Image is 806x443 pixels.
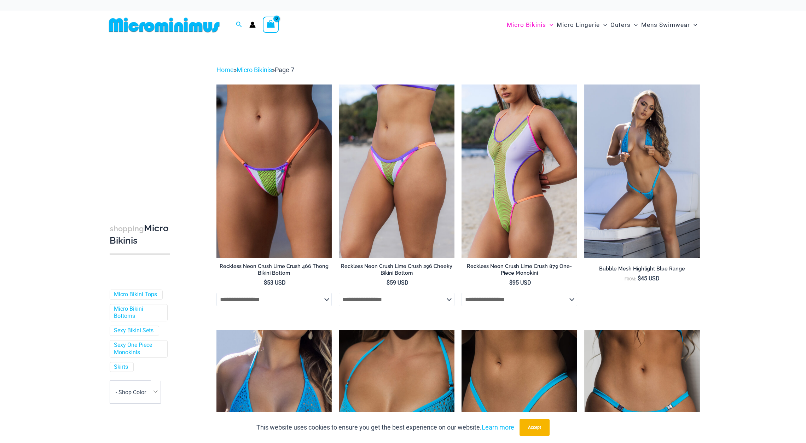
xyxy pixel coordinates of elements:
[638,275,660,282] bdi: 45 USD
[504,13,700,37] nav: Site Navigation
[110,222,170,247] h3: Micro Bikinis
[339,263,454,279] a: Reckless Neon Crush Lime Crush 296 Cheeky Bikini Bottom
[505,14,555,36] a: Micro BikinisMenu ToggleMenu Toggle
[263,17,279,33] a: View Shopping Cart, empty
[520,419,550,436] button: Accept
[114,363,128,371] a: Skirts
[339,84,454,258] img: Reckless Neon Crush Lime Crush 296 Cheeky Bottom 02
[110,380,161,404] span: - Shop Color
[114,342,162,356] a: Sexy One Piece Monokinis
[507,16,546,34] span: Micro Bikinis
[610,16,631,34] span: Outers
[339,84,454,258] a: Reckless Neon Crush Lime Crush 296 Cheeky Bottom 02Reckless Neon Crush Lime Crush 296 Cheeky Bott...
[546,16,553,34] span: Menu Toggle
[216,263,332,276] h2: Reckless Neon Crush Lime Crush 466 Thong Bikini Bottom
[216,84,332,258] a: Reckless Neon Crush Lime Crush 466 ThongReckless Neon Crush Lime Crush 466 Thong 01Reckless Neon ...
[275,66,294,74] span: Page 7
[264,279,286,286] bdi: 53 USD
[462,84,577,258] img: Reckless Neon Crush Lime Crush 879 One Piece 09
[256,422,514,433] p: This website uses cookies to ensure you get the best experience on our website.
[387,279,390,286] span: $
[216,66,234,74] a: Home
[339,263,454,276] h2: Reckless Neon Crush Lime Crush 296 Cheeky Bikini Bottom
[106,17,222,33] img: MM SHOP LOGO FLAT
[609,14,639,36] a: OutersMenu ToggleMenu Toggle
[216,263,332,279] a: Reckless Neon Crush Lime Crush 466 Thong Bikini Bottom
[509,279,531,286] bdi: 95 USD
[114,327,153,334] a: Sexy Bikini Sets
[584,84,700,258] img: Bubble Mesh Highlight Blue 309 Tri Top 421 Micro 05
[110,224,144,233] span: shopping
[462,84,577,258] a: Reckless Neon Crush Lime Crush 879 One Piece 09Reckless Neon Crush Lime Crush 879 One Piece 10Rec...
[631,16,638,34] span: Menu Toggle
[216,66,294,74] span: » »
[641,16,690,34] span: Mens Swimwear
[387,279,408,286] bdi: 59 USD
[625,277,636,281] span: From:
[114,291,157,298] a: Micro Bikini Tops
[110,59,173,200] iframe: TrustedSite Certified
[555,14,609,36] a: Micro LingerieMenu ToggleMenu Toggle
[249,22,256,28] a: Account icon link
[237,66,272,74] a: Micro Bikinis
[462,263,577,279] a: Reckless Neon Crush Lime Crush 879 One-Piece Monokini
[690,16,697,34] span: Menu Toggle
[236,21,242,29] a: Search icon link
[557,16,600,34] span: Micro Lingerie
[462,263,577,276] h2: Reckless Neon Crush Lime Crush 879 One-Piece Monokini
[638,275,641,282] span: $
[639,14,699,36] a: Mens SwimwearMenu ToggleMenu Toggle
[482,424,514,431] a: Learn more
[116,389,146,396] span: - Shop Color
[584,266,700,275] a: Bubble Mesh Highlight Blue Range
[584,266,700,272] h2: Bubble Mesh Highlight Blue Range
[264,279,267,286] span: $
[216,84,332,258] img: Reckless Neon Crush Lime Crush 466 Thong
[509,279,512,286] span: $
[584,84,700,258] a: Bubble Mesh Highlight Blue 309 Tri Top 421 Micro 05Bubble Mesh Highlight Blue 309 Tri Top 421 Mic...
[600,16,607,34] span: Menu Toggle
[114,305,162,320] a: Micro Bikini Bottoms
